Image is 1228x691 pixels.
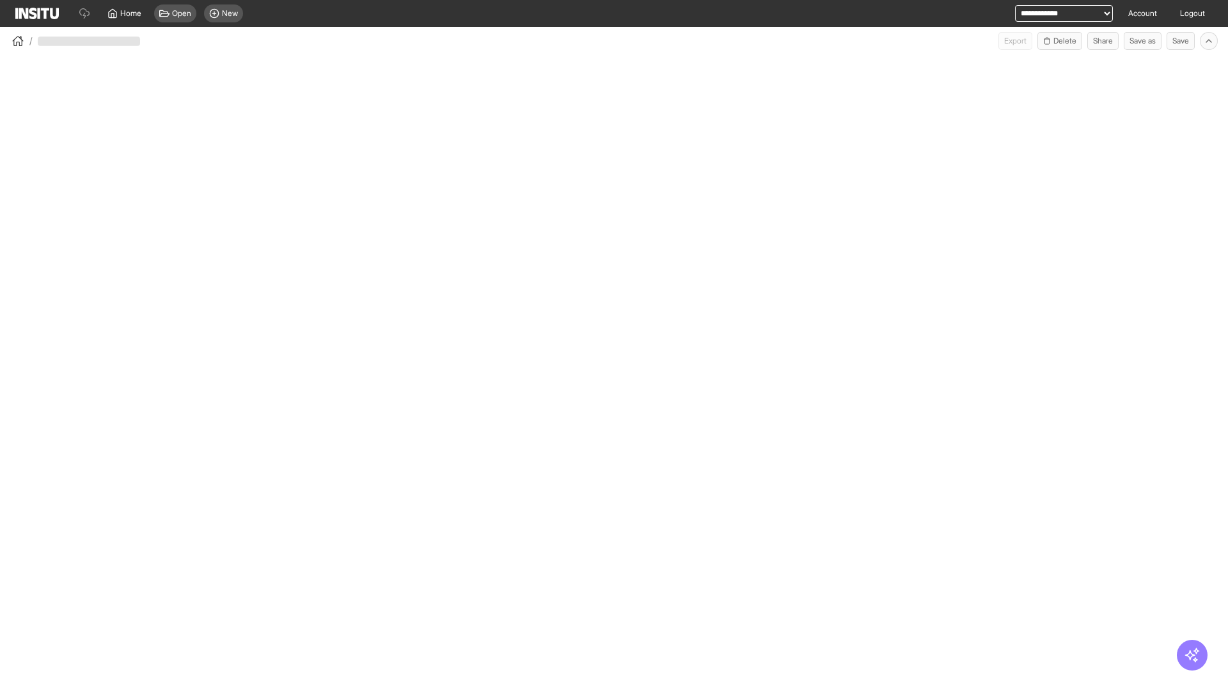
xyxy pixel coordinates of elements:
[1087,32,1119,50] button: Share
[10,33,33,49] button: /
[29,35,33,47] span: /
[120,8,141,19] span: Home
[998,32,1032,50] button: Export
[998,32,1032,50] span: Can currently only export from Insights reports.
[15,8,59,19] img: Logo
[1037,32,1082,50] button: Delete
[172,8,191,19] span: Open
[222,8,238,19] span: New
[1124,32,1161,50] button: Save as
[1167,32,1195,50] button: Save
